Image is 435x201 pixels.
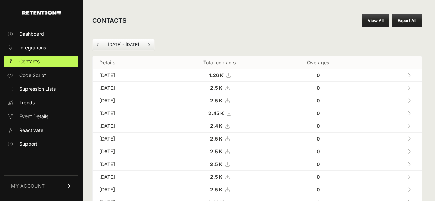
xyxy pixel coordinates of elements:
li: [DATE] - [DATE] [104,42,143,47]
a: View All [362,14,389,27]
strong: 1.26 K [209,72,224,78]
td: [DATE] [93,69,164,82]
td: [DATE] [93,171,164,183]
span: Trends [19,99,35,106]
td: [DATE] [93,183,164,196]
span: MY ACCOUNT [11,182,45,189]
button: Export All [392,14,422,27]
a: 2.4 K [210,123,229,129]
strong: 0 [317,123,320,129]
a: MY ACCOUNT [4,175,78,196]
a: Supression Lists [4,83,78,94]
span: Supression Lists [19,86,56,92]
a: 2.5 K [210,161,229,167]
a: 2.5 K [210,174,229,180]
a: 2.5 K [210,85,229,91]
td: [DATE] [93,133,164,145]
a: 2.45 K [208,110,231,116]
strong: 2.5 K [210,98,222,103]
th: Total contacts [164,56,275,69]
a: 2.5 K [210,187,229,192]
strong: 0 [317,98,320,103]
span: Event Details [19,113,48,120]
a: Integrations [4,42,78,53]
td: [DATE] [93,120,164,133]
img: Retention.com [22,11,61,15]
a: Trends [4,97,78,108]
a: 2.5 K [210,136,229,142]
strong: 0 [317,110,320,116]
th: Details [93,56,164,69]
strong: 0 [317,72,320,78]
strong: 0 [317,136,320,142]
a: Reactivate [4,125,78,136]
a: Contacts [4,56,78,67]
td: [DATE] [93,82,164,94]
span: Dashboard [19,31,44,37]
td: [DATE] [93,94,164,107]
strong: 2.45 K [208,110,224,116]
strong: 2.5 K [210,148,222,154]
strong: 2.5 K [210,85,222,91]
a: Next [143,39,154,50]
span: Reactivate [19,127,43,134]
span: Code Script [19,72,46,79]
strong: 0 [317,148,320,154]
a: Support [4,138,78,149]
strong: 2.5 K [210,174,222,180]
a: Event Details [4,111,78,122]
a: Previous [93,39,104,50]
td: [DATE] [93,107,164,120]
a: Dashboard [4,29,78,40]
td: [DATE] [93,158,164,171]
h2: CONTACTS [92,16,127,25]
strong: 2.5 K [210,136,222,142]
strong: 2.5 K [210,161,222,167]
th: Overages [275,56,361,69]
td: [DATE] [93,145,164,158]
strong: 0 [317,161,320,167]
strong: 0 [317,85,320,91]
a: 2.5 K [210,148,229,154]
span: Integrations [19,44,46,51]
a: Code Script [4,70,78,81]
strong: 0 [317,187,320,192]
span: Contacts [19,58,40,65]
a: 1.26 K [209,72,230,78]
strong: 0 [317,174,320,180]
span: Support [19,141,37,147]
a: 2.5 K [210,98,229,103]
strong: 2.4 K [210,123,222,129]
strong: 2.5 K [210,187,222,192]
